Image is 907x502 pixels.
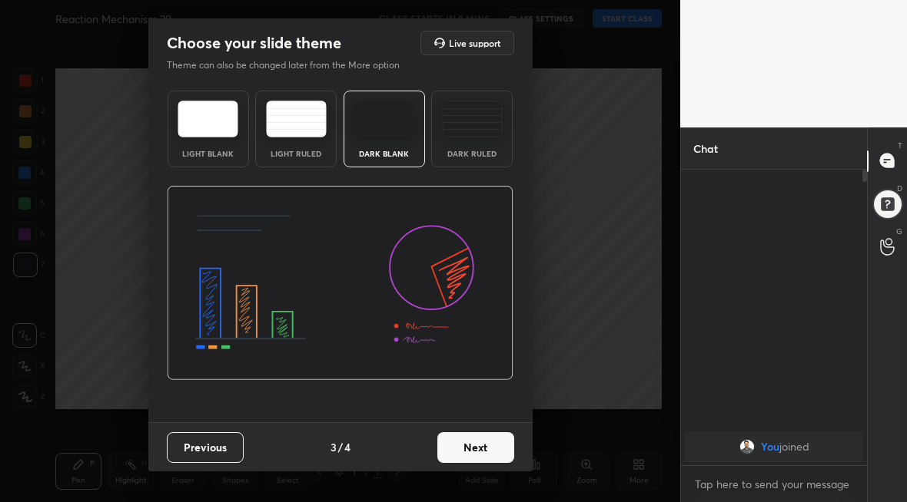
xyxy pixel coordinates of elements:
[761,441,779,453] span: You
[266,101,327,137] img: lightRuledTheme.5fabf969.svg
[897,183,902,194] p: D
[167,432,244,463] button: Previous
[331,439,337,455] h4: 3
[354,101,414,137] img: darkTheme.f0cc69e5.svg
[449,38,500,48] h5: Live support
[178,150,239,157] div: Light Blank
[681,128,730,169] p: Chat
[167,58,416,72] p: Theme can also be changed later from the More option
[178,101,238,137] img: lightTheme.e5ed3b09.svg
[167,33,341,53] h2: Choose your slide theme
[896,226,902,237] p: G
[779,441,809,453] span: joined
[681,428,867,465] div: grid
[437,432,514,463] button: Next
[265,150,327,157] div: Light Ruled
[167,186,513,381] img: darkThemeBanner.d06ce4a2.svg
[338,439,343,455] h4: /
[344,439,351,455] h4: 4
[354,150,415,157] div: Dark Blank
[441,150,503,157] div: Dark Ruled
[442,101,503,137] img: darkRuledTheme.de295e13.svg
[898,140,902,151] p: T
[739,439,755,454] img: e5c6b02f252e48818ca969f1ceb0ca82.jpg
